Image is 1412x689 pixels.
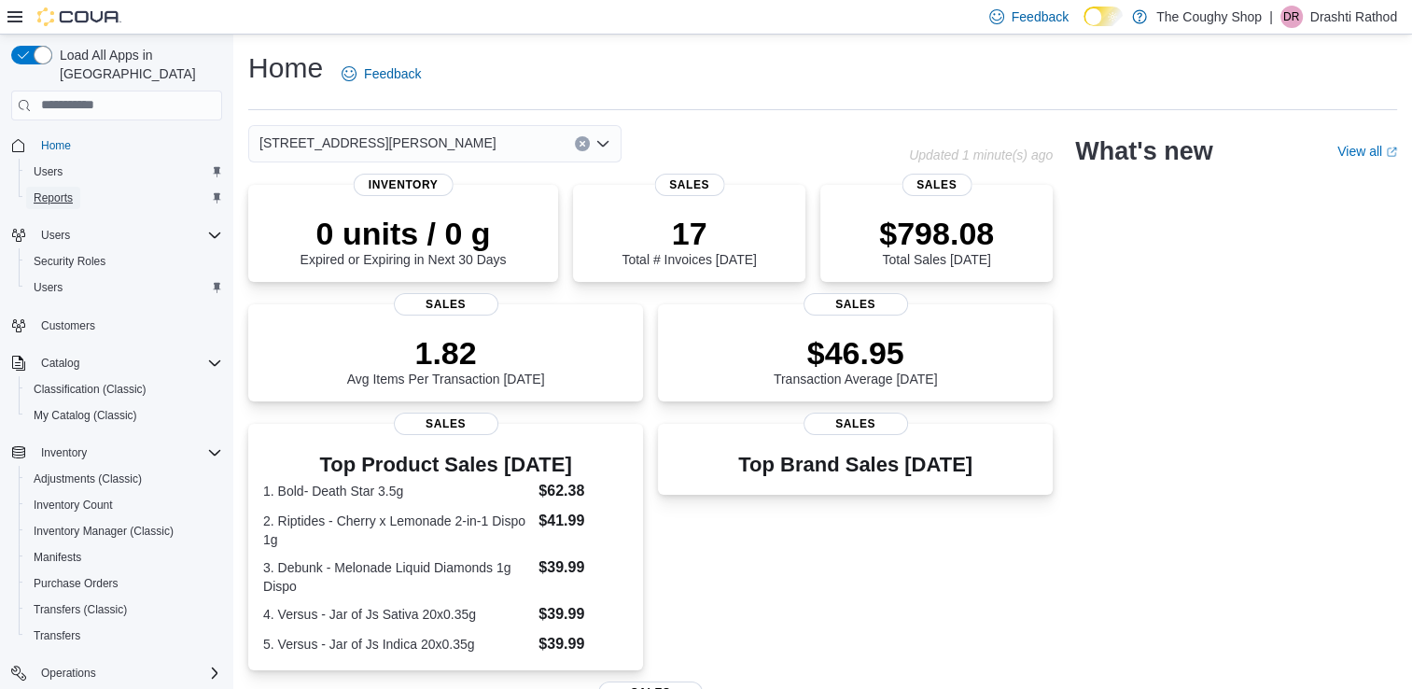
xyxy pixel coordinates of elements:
span: Users [34,280,63,295]
div: Drashti Rathod [1280,6,1303,28]
span: Sales [804,413,908,435]
div: Transaction Average [DATE] [774,334,938,387]
span: Manifests [34,550,81,565]
p: $798.08 [879,215,994,252]
p: Drashti Rathod [1310,6,1397,28]
dd: $39.99 [538,603,628,626]
dt: 5. Versus - Jar of Js Indica 20x0.35g [263,635,531,654]
span: Customers [34,314,222,337]
a: Users [26,161,70,183]
span: Reports [34,190,73,205]
span: Users [34,224,222,246]
span: Reports [26,187,222,209]
a: Inventory Manager (Classic) [26,520,181,542]
button: Adjustments (Classic) [19,466,230,492]
span: My Catalog (Classic) [26,404,222,427]
span: Classification (Classic) [34,382,147,397]
dd: $39.99 [538,556,628,579]
span: Transfers (Classic) [26,598,222,621]
a: Security Roles [26,250,113,273]
button: Users [34,224,77,246]
h3: Top Product Sales [DATE] [263,454,628,476]
button: Users [19,159,230,185]
span: Inventory [34,442,222,464]
span: DR [1283,6,1299,28]
button: Classification (Classic) [19,376,230,402]
span: Inventory [41,445,87,460]
svg: External link [1386,147,1397,158]
h1: Home [248,49,323,87]
a: Users [26,276,70,299]
span: Sales [654,174,724,196]
a: Adjustments (Classic) [26,468,149,490]
button: Inventory Count [19,492,230,518]
span: Home [34,134,222,157]
span: Adjustments (Classic) [34,471,142,486]
span: Sales [804,293,908,316]
p: 1.82 [347,334,545,372]
span: Inventory Count [34,498,113,513]
span: Users [41,228,70,243]
span: Catalog [41,356,79,371]
span: Operations [41,666,96,681]
button: Home [4,132,230,159]
div: Avg Items Per Transaction [DATE] [347,334,545,387]
button: Inventory Manager (Classic) [19,518,230,544]
button: Security Roles [19,248,230,274]
dt: 1. Bold- Death Star 3.5g [263,482,531,500]
button: Catalog [4,350,230,376]
button: Users [4,222,230,248]
p: Updated 1 minute(s) ago [909,148,1053,162]
a: Transfers (Classic) [26,598,134,621]
h2: What's new [1075,136,1212,166]
span: Users [26,161,222,183]
a: My Catalog (Classic) [26,404,145,427]
dd: $62.38 [538,480,628,502]
div: Expired or Expiring in Next 30 Days [301,215,507,267]
span: Load All Apps in [GEOGRAPHIC_DATA] [52,46,222,83]
a: Feedback [334,55,428,92]
dt: 2. Riptides - Cherry x Lemonade 2-in-1 Dispo 1g [263,512,531,549]
p: $46.95 [774,334,938,372]
a: View allExternal link [1337,144,1397,159]
a: Reports [26,187,80,209]
button: My Catalog (Classic) [19,402,230,429]
span: Manifests [26,546,222,569]
span: Inventory Manager (Classic) [26,520,222,542]
span: Sales [902,174,972,196]
img: Cova [37,7,121,26]
button: Transfers (Classic) [19,597,230,623]
a: Classification (Classic) [26,378,154,401]
span: Security Roles [34,254,105,269]
span: Sales [394,413,498,435]
p: 17 [622,215,756,252]
div: Total # Invoices [DATE] [622,215,756,267]
button: Clear input [575,136,590,151]
p: | [1269,6,1273,28]
span: Classification (Classic) [26,378,222,401]
button: Customers [4,312,230,339]
p: The Coughy Shop [1156,6,1262,28]
button: Inventory [4,440,230,466]
span: Users [34,164,63,179]
span: Transfers [34,628,80,643]
input: Dark Mode [1083,7,1123,26]
span: [STREET_ADDRESS][PERSON_NAME] [259,132,496,154]
a: Purchase Orders [26,572,126,595]
button: Operations [4,660,230,686]
span: Purchase Orders [34,576,119,591]
button: Transfers [19,623,230,649]
button: Users [19,274,230,301]
div: Total Sales [DATE] [879,215,994,267]
dt: 3. Debunk - Melonade Liquid Diamonds 1g Dispo [263,558,531,596]
button: Catalog [34,352,87,374]
span: Sales [394,293,498,316]
span: Purchase Orders [26,572,222,595]
span: Inventory [354,174,454,196]
a: Home [34,134,78,157]
span: Inventory Manager (Classic) [34,524,174,539]
span: Adjustments (Classic) [26,468,222,490]
button: Open list of options [595,136,610,151]
h3: Top Brand Sales [DATE] [738,454,972,476]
